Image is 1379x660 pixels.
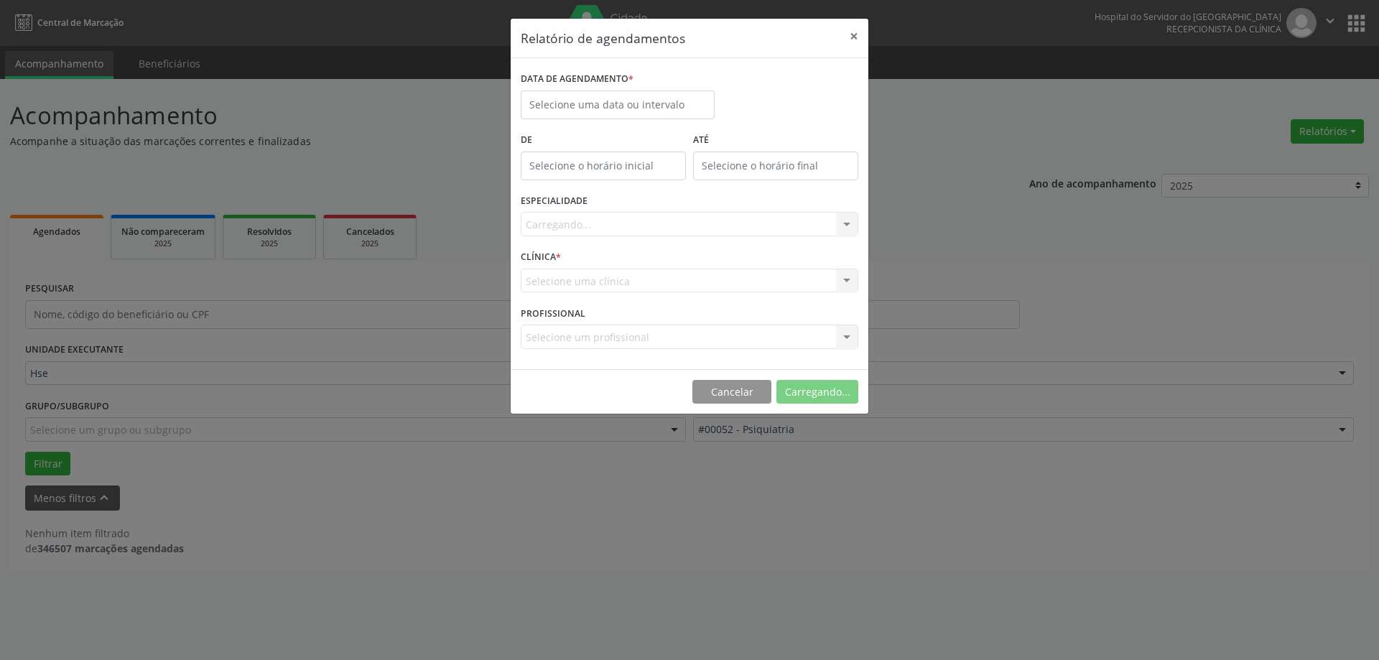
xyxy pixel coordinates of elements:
[521,302,585,325] label: PROFISSIONAL
[521,152,686,180] input: Selecione o horário inicial
[693,129,858,152] label: ATÉ
[521,190,588,213] label: ESPECIALIDADE
[521,29,685,47] h5: Relatório de agendamentos
[521,129,686,152] label: De
[840,19,868,54] button: Close
[521,246,561,269] label: CLÍNICA
[693,152,858,180] input: Selecione o horário final
[521,90,715,119] input: Selecione uma data ou intervalo
[776,380,858,404] button: Carregando...
[521,68,633,90] label: DATA DE AGENDAMENTO
[692,380,771,404] button: Cancelar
